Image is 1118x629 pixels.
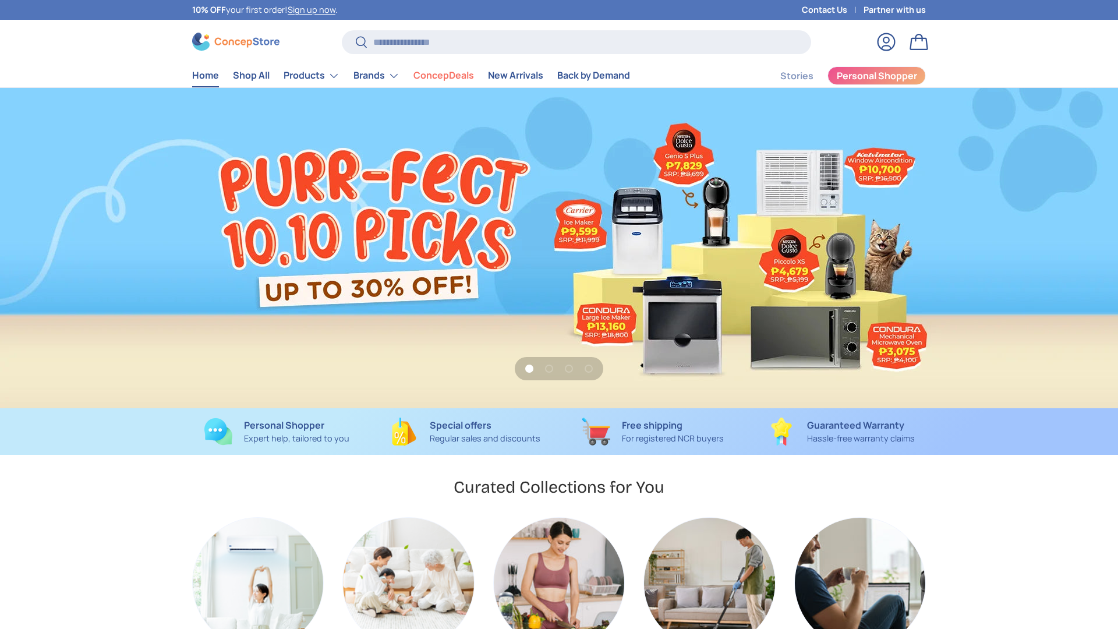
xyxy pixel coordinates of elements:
[192,3,338,16] p: your first order! .
[807,432,915,445] p: Hassle-free warranty claims
[277,64,346,87] summary: Products
[244,432,349,445] p: Expert help, tailored to you
[780,65,813,87] a: Stories
[756,418,926,446] a: Guaranteed Warranty Hassle-free warranty claims
[380,418,550,446] a: Special offers Regular sales and discounts
[827,66,926,85] a: Personal Shopper
[622,432,724,445] p: For registered NCR buyers
[488,64,543,87] a: New Arrivals
[284,64,339,87] a: Products
[192,64,630,87] nav: Primary
[413,64,474,87] a: ConcepDeals
[288,4,335,15] a: Sign up now
[557,64,630,87] a: Back by Demand
[807,419,904,432] strong: Guaranteed Warranty
[430,432,540,445] p: Regular sales and discounts
[192,33,279,51] img: ConcepStore
[192,4,226,15] strong: 10% OFF
[346,64,406,87] summary: Brands
[192,418,362,446] a: Personal Shopper Expert help, tailored to you
[353,64,399,87] a: Brands
[752,64,926,87] nav: Secondary
[192,64,219,87] a: Home
[454,476,664,498] h2: Curated Collections for You
[430,419,491,432] strong: Special offers
[233,64,270,87] a: Shop All
[244,419,324,432] strong: Personal Shopper
[622,419,682,432] strong: Free shipping
[802,3,864,16] a: Contact Us
[837,71,917,80] span: Personal Shopper
[864,3,926,16] a: Partner with us
[568,418,738,446] a: Free shipping For registered NCR buyers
